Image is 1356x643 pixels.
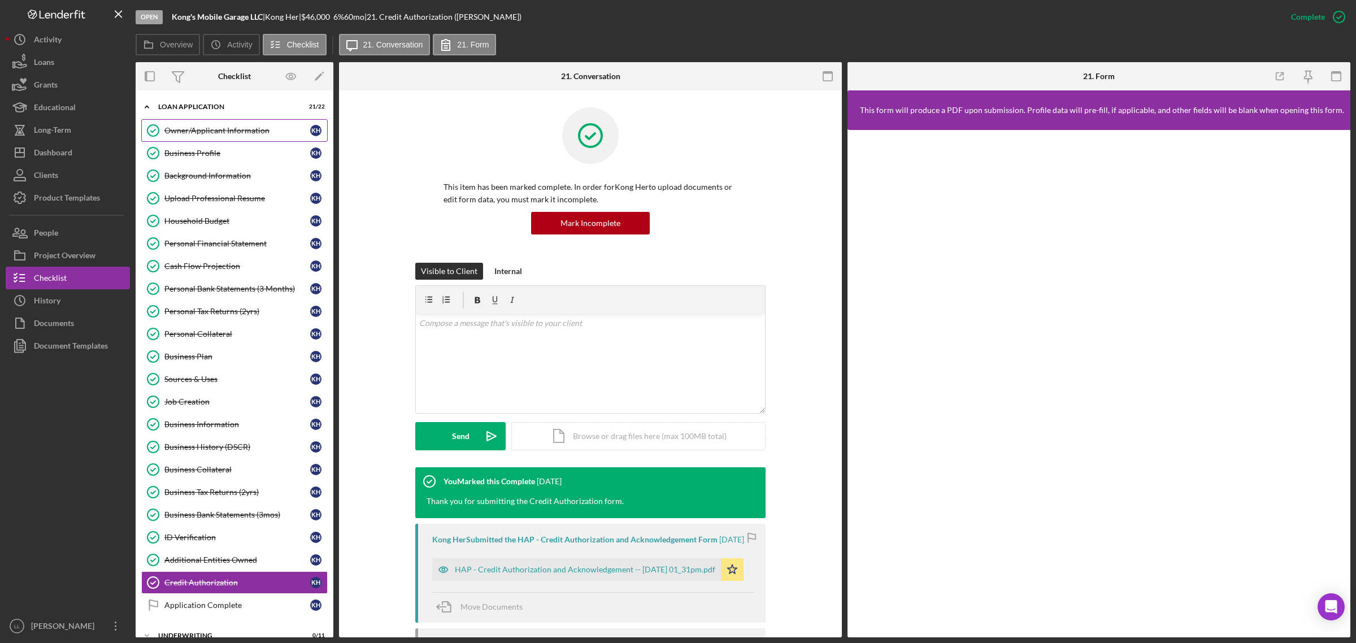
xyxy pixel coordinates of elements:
[141,436,328,458] a: Business History (DSCR)KH
[164,329,310,338] div: Personal Collateral
[433,34,496,55] button: 21. Form
[141,210,328,232] a: Household BudgetKH
[164,420,310,429] div: Business Information
[457,40,489,49] label: 21. Form
[164,194,310,203] div: Upload Professional Resume
[164,216,310,225] div: Household Budget
[415,422,506,450] button: Send
[310,306,321,317] div: K H
[427,496,624,507] div: Thank you for submitting the Credit Authorization form.
[164,149,310,158] div: Business Profile
[141,255,328,277] a: Cash Flow ProjectionKH
[310,464,321,475] div: K H
[444,181,737,206] p: This item has been marked complete. In order for Kong Her to upload documents or edit form data, ...
[537,477,562,486] time: 2025-07-24 22:07
[141,232,328,255] a: Personal Financial StatementKH
[160,40,193,49] label: Overview
[310,577,321,588] div: K H
[141,526,328,549] a: ID VerificationKH
[310,238,321,249] div: K H
[164,171,310,180] div: Background Information
[164,533,310,542] div: ID Verification
[141,345,328,368] a: Business PlanKH
[310,260,321,272] div: K H
[305,103,325,110] div: 21 / 22
[164,442,310,451] div: Business History (DSCR)
[141,164,328,187] a: Background InformationKH
[164,510,310,519] div: Business Bank Statements (3mos)
[364,12,521,21] div: | 21. Credit Authorization ([PERSON_NAME])
[310,170,321,181] div: K H
[460,602,523,611] span: Move Documents
[310,373,321,385] div: K H
[455,565,715,574] div: HAP - Credit Authorization and Acknowledgement -- [DATE] 01_31pm.pdf
[310,283,321,294] div: K H
[310,147,321,159] div: K H
[719,535,744,544] time: 2025-05-08 17:31
[310,328,321,340] div: K H
[141,277,328,300] a: Personal Bank Statements (3 Months)KH
[6,615,130,637] button: LL[PERSON_NAME]
[333,12,344,21] div: 6 %
[432,593,534,621] button: Move Documents
[227,40,252,49] label: Activity
[305,632,325,639] div: 0 / 11
[263,34,327,55] button: Checklist
[310,396,321,407] div: K H
[164,262,310,271] div: Cash Flow Projection
[136,34,200,55] button: Overview
[164,307,310,316] div: Personal Tax Returns (2yrs)
[310,599,321,611] div: K H
[164,397,310,406] div: Job Creation
[415,263,483,280] button: Visible to Client
[141,458,328,481] a: Business CollateralKH
[310,441,321,453] div: K H
[310,193,321,204] div: K H
[141,142,328,164] a: Business ProfileKH
[310,419,321,430] div: K H
[141,549,328,571] a: Additional Entities OwnedKH
[301,12,330,21] span: $46,000
[859,141,1340,626] iframe: Lenderfit form
[421,263,477,280] div: Visible to Client
[432,558,744,581] button: HAP - Credit Authorization and Acknowledgement -- [DATE] 01_31pm.pdf
[164,284,310,293] div: Personal Bank Statements (3 Months)
[158,103,297,110] div: Loan Application
[164,352,310,361] div: Business Plan
[432,535,718,544] div: Kong Her Submitted the HAP - Credit Authorization and Acknowledgement Form
[141,594,328,616] a: Application CompleteKH
[164,465,310,474] div: Business Collateral
[310,215,321,227] div: K H
[363,40,423,49] label: 21. Conversation
[164,555,310,564] div: Additional Entities Owned
[444,477,535,486] div: You Marked this Complete
[164,126,310,135] div: Owner/Applicant Information
[310,554,321,566] div: K H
